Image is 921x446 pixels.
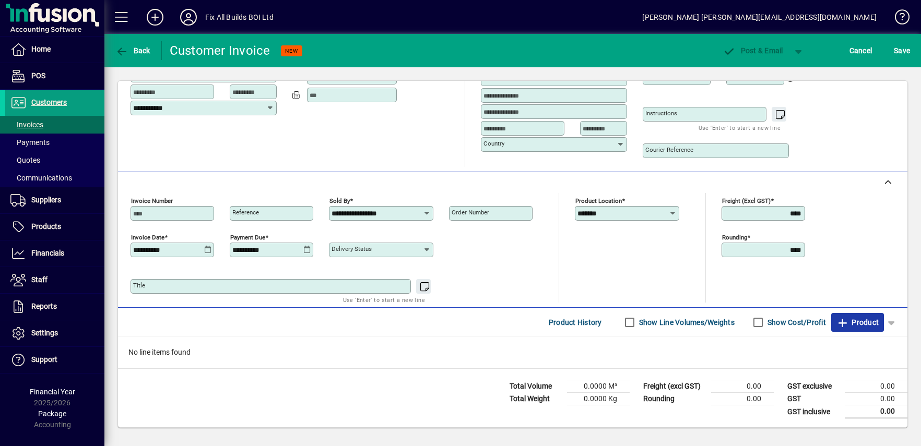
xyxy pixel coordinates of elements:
[836,314,879,331] span: Product
[637,317,735,328] label: Show Line Volumes/Weights
[483,140,504,147] mat-label: Country
[567,393,630,405] td: 0.0000 Kg
[170,42,270,59] div: Customer Invoice
[329,197,350,204] mat-label: Sold by
[131,197,173,204] mat-label: Invoice number
[10,120,43,129] span: Invoices
[452,209,489,216] mat-label: Order number
[5,267,104,293] a: Staff
[31,71,45,80] span: POS
[332,245,372,252] mat-label: Delivery status
[545,313,606,332] button: Product History
[131,234,164,241] mat-label: Invoice date
[31,196,61,204] span: Suppliers
[230,234,265,241] mat-label: Payment due
[118,336,907,368] div: No line items found
[31,302,57,310] span: Reports
[133,282,145,289] mat-label: Title
[723,46,783,55] span: ost & Email
[31,98,67,106] span: Customers
[31,275,48,284] span: Staff
[5,294,104,320] a: Reports
[10,156,40,164] span: Quotes
[722,197,771,204] mat-label: Freight (excl GST)
[10,138,50,147] span: Payments
[845,405,907,418] td: 0.00
[138,8,172,27] button: Add
[5,214,104,240] a: Products
[722,234,747,241] mat-label: Rounding
[5,320,104,346] a: Settings
[5,63,104,89] a: POS
[847,41,875,60] button: Cancel
[887,2,908,36] a: Knowledge Base
[638,380,711,393] td: Freight (excl GST)
[894,46,898,55] span: S
[782,380,845,393] td: GST exclusive
[5,134,104,151] a: Payments
[10,174,72,182] span: Communications
[5,37,104,63] a: Home
[5,347,104,373] a: Support
[285,47,298,54] span: NEW
[894,42,910,59] span: ave
[31,45,51,53] span: Home
[172,8,205,27] button: Profile
[5,151,104,169] a: Quotes
[575,197,622,204] mat-label: Product location
[5,169,104,187] a: Communications
[849,42,872,59] span: Cancel
[38,409,66,418] span: Package
[711,380,774,393] td: 0.00
[30,388,75,396] span: Financial Year
[891,41,913,60] button: Save
[741,46,746,55] span: P
[113,41,153,60] button: Back
[5,116,104,134] a: Invoices
[115,46,150,55] span: Back
[765,317,826,328] label: Show Cost/Profit
[31,329,58,337] span: Settings
[343,294,425,306] mat-hint: Use 'Enter' to start a new line
[232,209,259,216] mat-label: Reference
[831,313,884,332] button: Product
[845,393,907,405] td: 0.00
[699,122,781,134] mat-hint: Use 'Enter' to start a new line
[567,380,630,393] td: 0.0000 M³
[549,314,602,331] span: Product History
[645,110,677,117] mat-label: Instructions
[205,9,274,26] div: Fix All Builds BOI Ltd
[104,41,162,60] app-page-header-button: Back
[845,380,907,393] td: 0.00
[782,393,845,405] td: GST
[31,249,64,257] span: Financials
[782,405,845,418] td: GST inclusive
[645,146,693,153] mat-label: Courier Reference
[31,222,61,231] span: Products
[5,187,104,213] a: Suppliers
[711,393,774,405] td: 0.00
[5,240,104,267] a: Financials
[504,393,567,405] td: Total Weight
[717,41,788,60] button: Post & Email
[31,355,57,364] span: Support
[642,9,877,26] div: [PERSON_NAME] [PERSON_NAME][EMAIL_ADDRESS][DOMAIN_NAME]
[638,393,711,405] td: Rounding
[504,380,567,393] td: Total Volume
